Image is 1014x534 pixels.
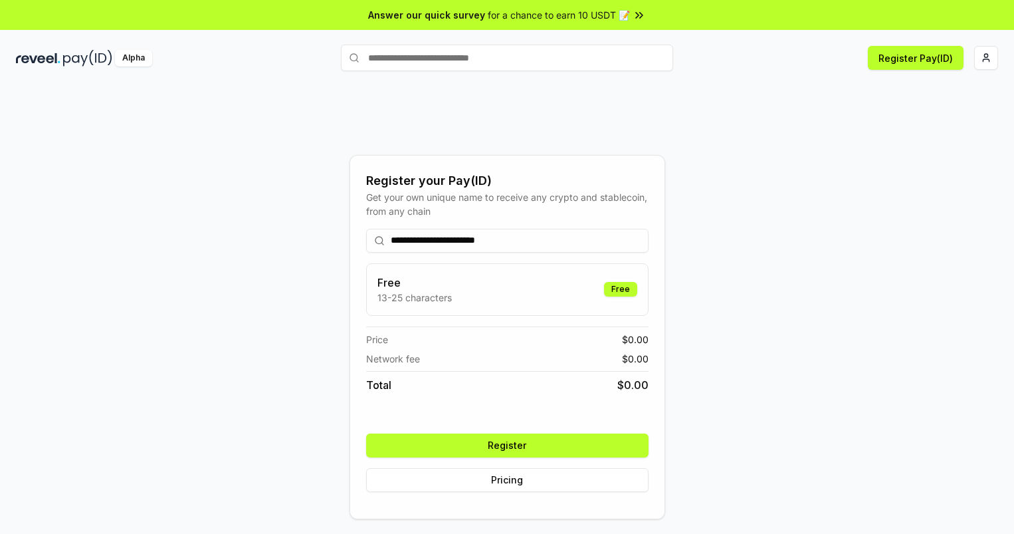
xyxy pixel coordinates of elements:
[488,8,630,22] span: for a chance to earn 10 USDT 📝
[366,190,649,218] div: Get your own unique name to receive any crypto and stablecoin, from any chain
[377,275,452,291] h3: Free
[366,468,649,492] button: Pricing
[604,282,637,297] div: Free
[366,172,649,190] div: Register your Pay(ID)
[16,50,60,67] img: reveel_dark
[622,352,649,366] span: $ 0.00
[366,352,420,366] span: Network fee
[366,377,391,393] span: Total
[366,434,649,458] button: Register
[115,50,152,67] div: Alpha
[377,291,452,305] p: 13-25 characters
[63,50,112,67] img: pay_id
[617,377,649,393] span: $ 0.00
[868,46,963,70] button: Register Pay(ID)
[366,333,388,346] span: Price
[622,333,649,346] span: $ 0.00
[368,8,485,22] span: Answer our quick survey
